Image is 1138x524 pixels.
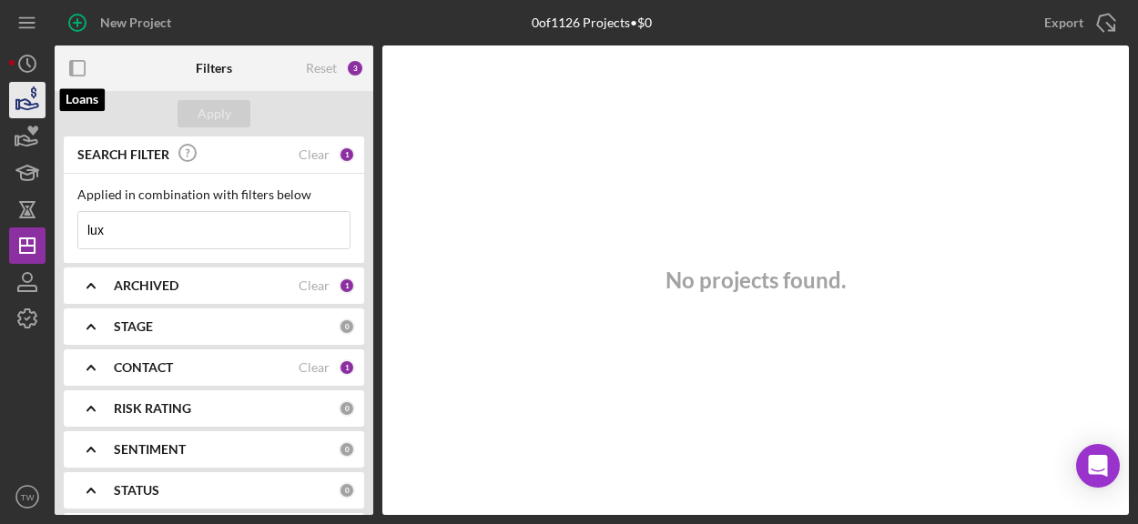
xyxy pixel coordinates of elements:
[21,492,36,502] text: TW
[666,267,846,293] h3: No projects found.
[178,100,250,127] button: Apply
[198,100,231,127] div: Apply
[77,147,169,162] b: SEARCH FILTER
[1076,444,1120,488] div: Open Intercom Messenger
[114,483,159,498] b: STATUS
[306,61,337,76] div: Reset
[339,482,355,499] div: 0
[77,187,351,202] div: Applied in combination with filters below
[9,479,46,515] button: TW
[299,360,330,375] div: Clear
[114,360,173,375] b: CONTACT
[100,5,171,41] div: New Project
[196,61,232,76] b: Filters
[339,277,355,294] div: 1
[1026,5,1129,41] button: Export
[114,319,153,334] b: STAGE
[339,146,355,163] div: 1
[339,318,355,335] div: 0
[346,59,364,77] div: 3
[299,147,330,162] div: Clear
[1044,5,1083,41] div: Export
[299,278,330,293] div: Clear
[114,401,191,416] b: RISK RATING
[114,442,186,457] b: SENTIMENT
[339,400,355,417] div: 0
[114,278,178,293] b: ARCHIVED
[55,5,189,41] button: New Project
[339,441,355,458] div: 0
[532,15,652,30] div: 0 of 1126 Projects • $0
[339,359,355,376] div: 1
